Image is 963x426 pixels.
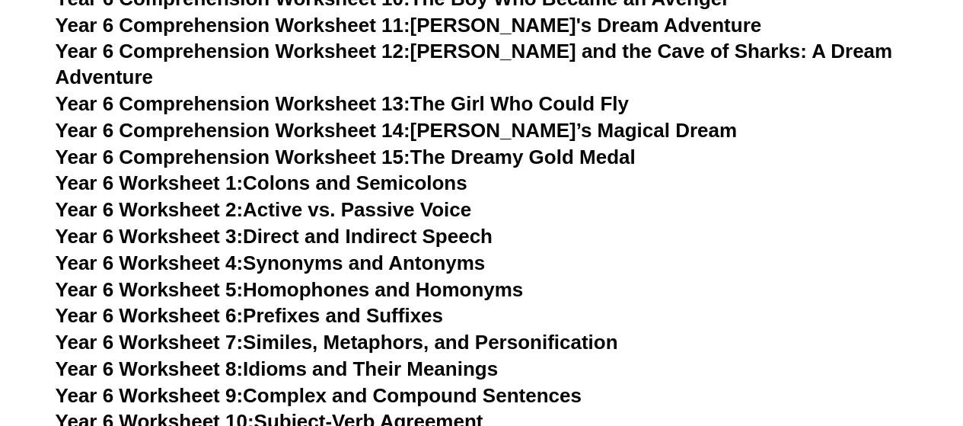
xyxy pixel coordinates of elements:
[56,304,443,327] a: Year 6 Worksheet 6:Prefixes and Suffixes
[56,331,244,354] span: Year 6 Worksheet 7:
[56,119,410,142] span: Year 6 Comprehension Worksheet 14:
[56,278,244,301] span: Year 6 Worksheet 5:
[56,331,618,354] a: Year 6 Worksheet 7:Similes, Metaphors, and Personification
[56,14,410,37] span: Year 6 Comprehension Worksheet 11:
[56,251,244,274] span: Year 6 Worksheet 4:
[56,146,410,168] span: Year 6 Comprehension Worksheet 15:
[56,278,524,301] a: Year 6 Worksheet 5:Homophones and Homonyms
[56,384,582,407] a: Year 6 Worksheet 9:Complex and Compound Sentences
[56,198,471,221] a: Year 6 Worksheet 2:Active vs. Passive Voice
[56,304,244,327] span: Year 6 Worksheet 6:
[56,357,498,380] a: Year 6 Worksheet 8:Idioms and Their Meanings
[56,40,892,88] a: Year 6 Comprehension Worksheet 12:[PERSON_NAME] and the Cave of Sharks: A Dream Adventure
[56,171,244,194] span: Year 6 Worksheet 1:
[709,254,963,426] iframe: Chat Widget
[56,384,244,407] span: Year 6 Worksheet 9:
[56,198,244,221] span: Year 6 Worksheet 2:
[56,171,467,194] a: Year 6 Worksheet 1:Colons and Semicolons
[56,40,410,62] span: Year 6 Comprehension Worksheet 12:
[56,225,244,248] span: Year 6 Worksheet 3:
[56,119,737,142] a: Year 6 Comprehension Worksheet 14:[PERSON_NAME]’s Magical Dream
[56,14,761,37] a: Year 6 Comprehension Worksheet 11:[PERSON_NAME]'s Dream Adventure
[56,225,493,248] a: Year 6 Worksheet 3:Direct and Indirect Speech
[56,251,486,274] a: Year 6 Worksheet 4:Synonyms and Antonyms
[56,92,629,115] a: Year 6 Comprehension Worksheet 13:The Girl Who Could Fly
[56,146,636,168] a: Year 6 Comprehension Worksheet 15:The Dreamy Gold Medal
[56,92,410,115] span: Year 6 Comprehension Worksheet 13:
[56,357,244,380] span: Year 6 Worksheet 8:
